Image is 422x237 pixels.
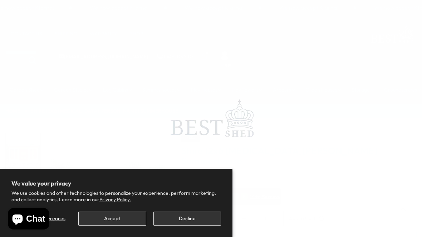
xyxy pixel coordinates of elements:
button: Accept [78,212,146,226]
h2: We value your privacy [11,180,221,187]
a: Privacy Policy. [99,196,131,203]
p: We use cookies and other technologies to personalize your experience, perform marketing, and coll... [11,190,221,203]
inbox-online-store-chat: Shopify online store chat [6,208,51,231]
button: Decline [153,212,221,226]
